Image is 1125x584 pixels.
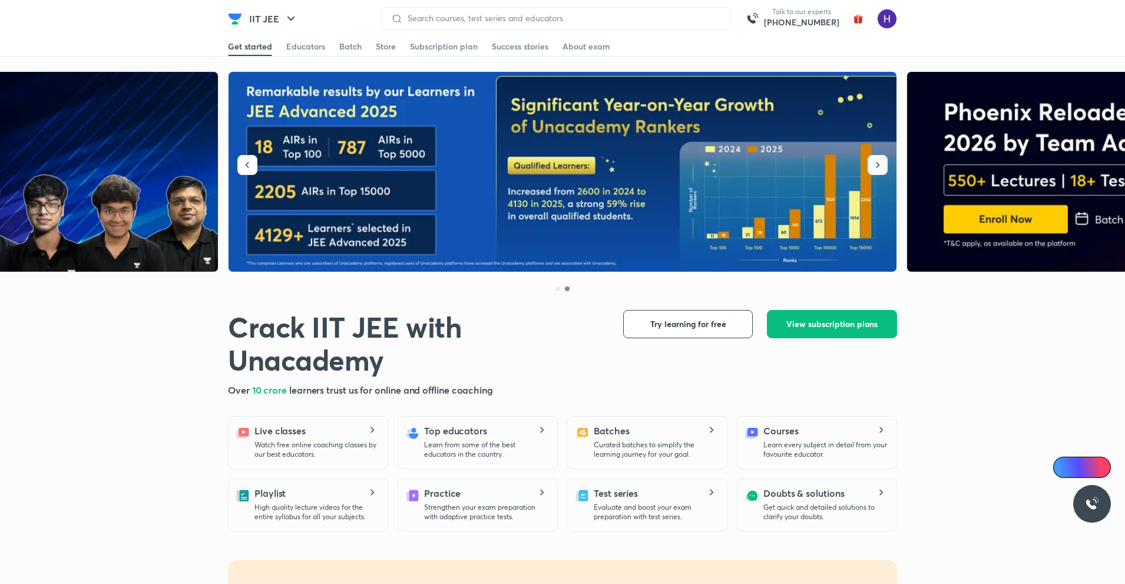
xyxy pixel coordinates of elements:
span: Over [228,384,252,396]
a: About exam [562,37,610,56]
input: Search courses, test series and educators [403,14,721,23]
span: Try learning for free [650,318,726,330]
h5: Live classes [254,424,306,438]
span: View subscription plans [786,318,878,330]
div: Store [376,41,396,52]
div: Get started [228,41,272,52]
a: Store [376,37,396,56]
button: View subscription plans [767,310,897,338]
img: avatar [849,9,868,28]
p: Evaluate and boost your exam preparation with test series. [594,503,717,522]
h5: Test series [594,486,638,500]
img: Icon [1060,463,1070,472]
p: Learn every subject in detail from your favourite educator. [763,440,887,459]
span: Ai Doubts [1073,463,1104,472]
img: call-us [740,7,764,31]
span: learners trust us for online and offline coaching [289,384,493,396]
a: Batch [339,37,362,56]
button: Try learning for free [623,310,753,338]
p: Learn from some of the best educators in the country. [424,440,548,459]
p: Curated batches to simplify the learning journey for your goal. [594,440,717,459]
h5: Playlist [254,486,286,500]
div: About exam [562,41,610,52]
h5: Courses [763,424,798,438]
div: Success stories [492,41,548,52]
a: Get started [228,37,272,56]
a: Educators [286,37,325,56]
img: Company Logo [228,12,242,26]
h5: Top educators [424,424,487,438]
a: Subscription plan [410,37,478,56]
div: Subscription plan [410,41,478,52]
h5: Doubts & solutions [763,486,845,500]
p: Get quick and detailed solutions to clarify your doubts. [763,503,887,522]
span: 10 crore [252,384,289,396]
p: Strengthen your exam preparation with adaptive practice tests. [424,503,548,522]
p: Talk to our experts [764,7,839,17]
h5: Practice [424,486,461,500]
img: Hitesh Maheshwari [877,9,897,29]
h1: Crack IIT JEE with Unacademy [228,310,604,376]
a: Success stories [492,37,548,56]
p: Watch free online coaching classes by our best educators. [254,440,378,459]
button: IIT JEE [242,7,305,31]
div: Batch [339,41,362,52]
img: ttu [1085,497,1099,511]
a: [PHONE_NUMBER] [764,17,839,28]
h5: Batches [594,424,629,438]
a: Ai Doubts [1053,457,1111,478]
div: Educators [286,41,325,52]
p: High quality lecture videos for the entire syllabus for all your subjects. [254,503,378,522]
